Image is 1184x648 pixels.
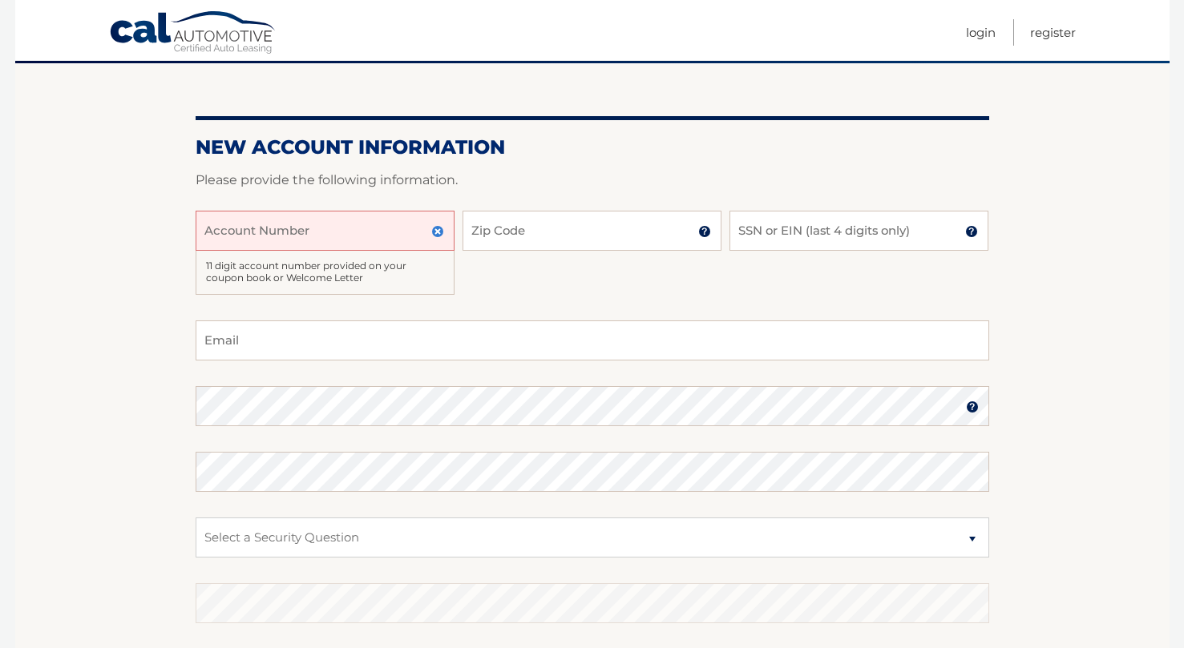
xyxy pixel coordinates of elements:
[109,10,277,57] a: Cal Automotive
[966,400,979,413] img: tooltip.svg
[196,320,989,360] input: Email
[431,225,444,238] img: close.svg
[196,135,989,159] h2: New Account Information
[1030,19,1076,46] a: Register
[729,211,988,251] input: SSN or EIN (last 4 digits only)
[463,211,721,251] input: Zip Code
[196,211,455,251] input: Account Number
[965,225,978,238] img: tooltip.svg
[196,251,455,295] div: 11 digit account number provided on your coupon book or Welcome Letter
[196,169,989,191] p: Please provide the following information.
[966,19,996,46] a: Login
[698,225,711,238] img: tooltip.svg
